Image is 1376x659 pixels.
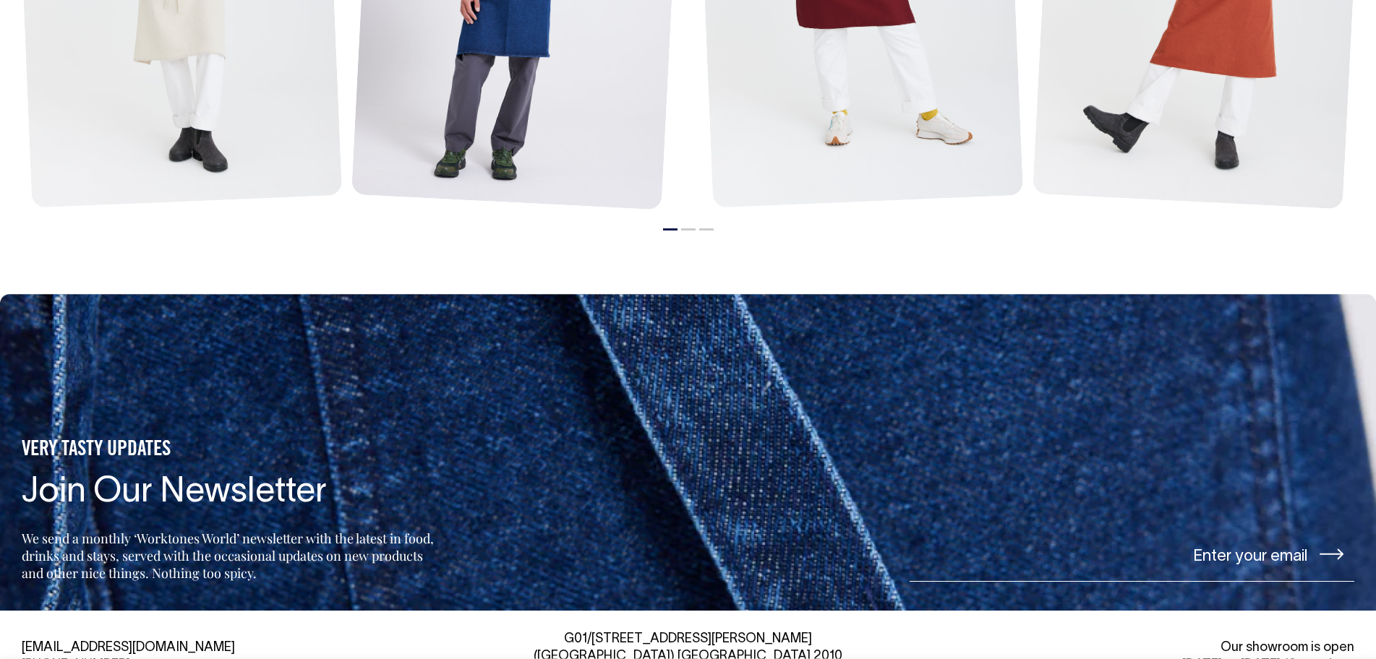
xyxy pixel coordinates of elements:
[699,228,714,231] button: 3 of 3
[22,642,235,654] a: [EMAIL_ADDRESS][DOMAIN_NAME]
[910,527,1354,582] input: Enter your email
[22,474,438,512] h4: Join Our Newsletter
[681,228,696,231] button: 2 of 3
[22,438,438,462] h5: VERY TASTY UPDATES
[663,228,678,231] button: 1 of 3
[22,530,438,582] p: We send a monthly ‘Worktones World’ newsletter with the latest in food, drinks and stays, served ...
